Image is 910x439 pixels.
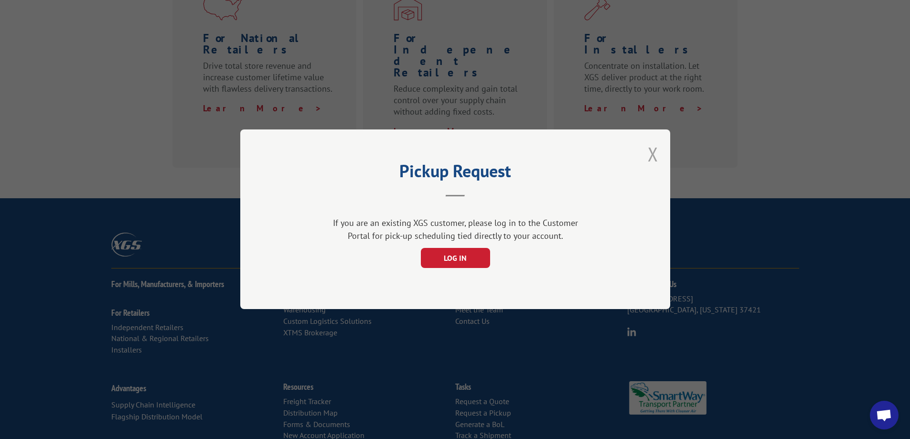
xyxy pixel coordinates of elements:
[648,141,658,167] button: Close modal
[288,164,622,182] h2: Pickup Request
[420,248,490,268] button: LOG IN
[329,217,582,243] div: If you are an existing XGS customer, please log in to the Customer Portal for pick-up scheduling ...
[870,401,899,429] div: Open chat
[420,255,490,263] a: LOG IN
